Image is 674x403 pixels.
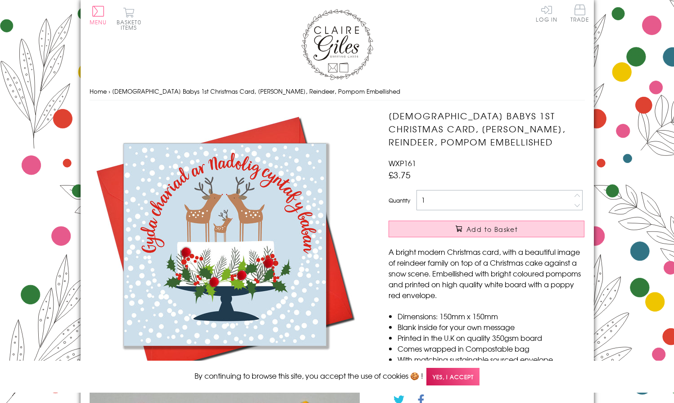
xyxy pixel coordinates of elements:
nav: breadcrumbs [90,82,585,101]
li: Comes wrapped in Compostable bag [398,343,584,354]
img: Claire Giles Greetings Cards [301,9,373,80]
img: Welsh Babys 1st Christmas Card, Nadolig Llawen, Reindeer, Pompom Embellished [90,109,360,380]
button: Add to Basket [389,221,584,237]
a: Home [90,87,107,95]
span: WXP161 [389,158,416,168]
h1: [DEMOGRAPHIC_DATA] Babys 1st Christmas Card, [PERSON_NAME], Reindeer, Pompom Embellished [389,109,584,148]
li: Printed in the U.K on quality 350gsm board [398,332,584,343]
span: 0 items [121,18,141,32]
span: Menu [90,18,107,26]
p: A bright modern Christmas card, with a beautiful image of reindeer family on top of a Christmas c... [389,246,584,300]
li: Dimensions: 150mm x 150mm [398,311,584,321]
li: Blank inside for your own message [398,321,584,332]
li: With matching sustainable sourced envelope [398,354,584,365]
span: [DEMOGRAPHIC_DATA] Babys 1st Christmas Card, [PERSON_NAME], Reindeer, Pompom Embellished [112,87,400,95]
a: Trade [570,5,589,24]
button: Menu [90,6,107,25]
span: Yes, I accept [426,368,479,385]
a: Log In [536,5,557,22]
span: Trade [570,5,589,22]
span: £3.75 [389,168,411,181]
span: › [109,87,110,95]
label: Quantity [389,196,410,204]
button: Basket0 items [117,7,141,30]
span: Add to Basket [466,225,518,234]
